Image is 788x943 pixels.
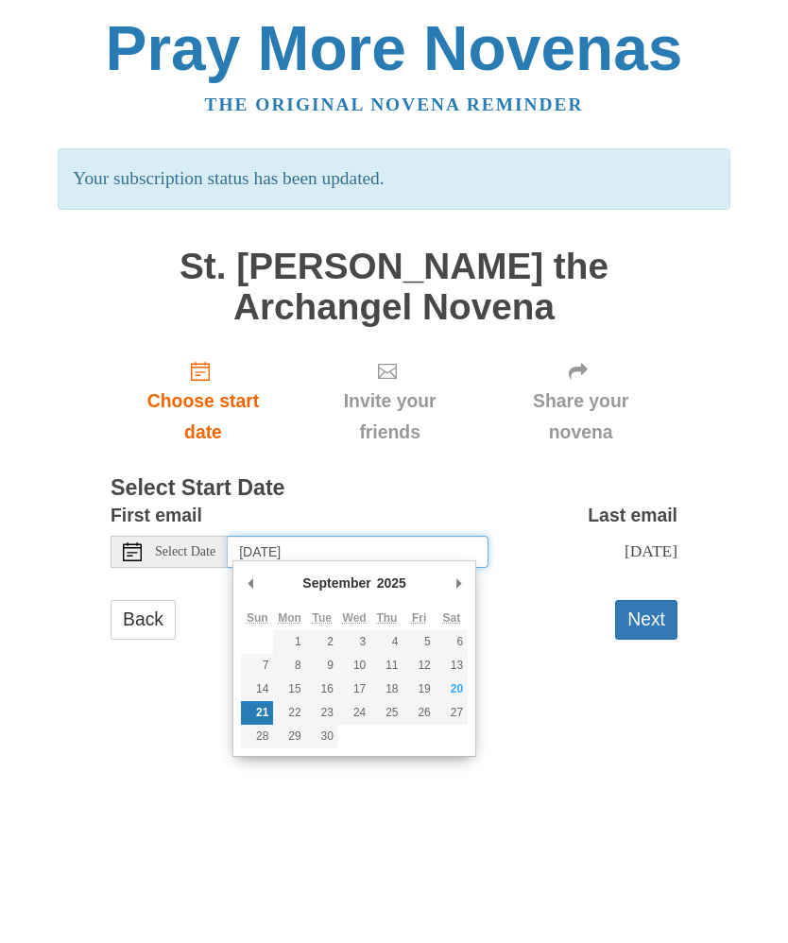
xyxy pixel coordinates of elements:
[273,654,305,677] button: 8
[273,725,305,748] button: 29
[228,536,488,568] input: Use the arrow keys to pick a date
[296,346,484,458] div: Click "Next" to confirm your start date first.
[625,541,677,560] span: [DATE]
[436,654,468,677] button: 13
[615,600,677,639] button: Next
[503,386,659,448] span: Share your novena
[111,500,202,531] label: First email
[111,346,296,458] a: Choose start date
[403,654,436,677] button: 12
[111,476,677,501] h3: Select Start Date
[370,701,403,725] button: 25
[412,611,426,625] abbr: Friday
[247,611,268,625] abbr: Sunday
[338,677,370,701] button: 17
[58,148,729,210] p: Your subscription status has been updated.
[106,13,683,83] a: Pray More Novenas
[343,611,367,625] abbr: Wednesday
[241,701,273,725] button: 21
[403,630,436,654] button: 5
[484,346,677,458] div: Click "Next" to confirm your start date first.
[588,500,677,531] label: Last email
[436,701,468,725] button: 27
[306,725,338,748] button: 30
[273,630,305,654] button: 1
[370,630,403,654] button: 4
[436,630,468,654] button: 6
[376,611,397,625] abbr: Thursday
[315,386,465,448] span: Invite your friends
[111,247,677,327] h1: St. [PERSON_NAME] the Archangel Novena
[155,545,215,558] span: Select Date
[370,654,403,677] button: 11
[241,654,273,677] button: 7
[306,630,338,654] button: 2
[403,701,436,725] button: 26
[403,677,436,701] button: 19
[306,701,338,725] button: 23
[241,569,260,597] button: Previous Month
[129,386,277,448] span: Choose start date
[278,611,301,625] abbr: Monday
[241,725,273,748] button: 28
[273,677,305,701] button: 15
[111,600,176,639] a: Back
[313,611,332,625] abbr: Tuesday
[436,677,468,701] button: 20
[443,611,461,625] abbr: Saturday
[306,654,338,677] button: 9
[273,701,305,725] button: 22
[449,569,468,597] button: Next Month
[338,654,370,677] button: 10
[338,701,370,725] button: 24
[306,677,338,701] button: 16
[241,677,273,701] button: 14
[338,630,370,654] button: 3
[205,94,584,114] a: The original novena reminder
[370,677,403,701] button: 18
[374,569,409,597] div: 2025
[300,569,373,597] div: September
